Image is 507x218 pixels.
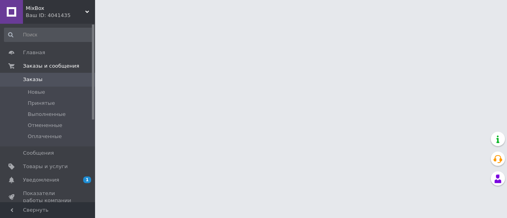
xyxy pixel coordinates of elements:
[28,122,62,129] span: Отмененные
[23,49,45,56] span: Главная
[23,150,54,157] span: Сообщения
[23,76,42,83] span: Заказы
[23,190,73,204] span: Показатели работы компании
[23,63,79,70] span: Заказы и сообщения
[28,111,66,118] span: Выполненные
[23,176,59,184] span: Уведомления
[23,163,68,170] span: Товары и услуги
[26,12,95,19] div: Ваш ID: 4041435
[83,176,91,183] span: 1
[28,133,62,140] span: Оплаченные
[28,100,55,107] span: Принятые
[28,89,45,96] span: Новые
[26,5,85,12] span: MixBox
[4,28,93,42] input: Поиск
